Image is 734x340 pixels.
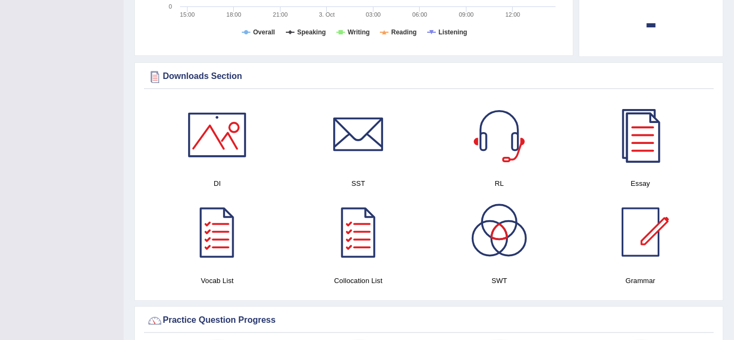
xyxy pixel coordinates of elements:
[459,11,474,18] text: 09:00
[293,178,424,189] h4: SST
[169,3,172,10] text: 0
[293,275,424,286] h4: Collocation List
[319,11,334,18] tspan: 3. Oct
[152,275,283,286] h4: Vocab List
[273,11,288,18] text: 21:00
[645,3,657,42] b: -
[226,11,241,18] text: 18:00
[391,28,416,36] tspan: Reading
[253,28,275,36] tspan: Overall
[438,28,467,36] tspan: Listening
[348,28,370,36] tspan: Writing
[575,178,706,189] h4: Essay
[297,28,326,36] tspan: Speaking
[366,11,381,18] text: 03:00
[147,69,711,85] div: Downloads Section
[180,11,195,18] text: 15:00
[434,178,565,189] h4: RL
[434,275,565,286] h4: SWT
[412,11,427,18] text: 06:00
[575,275,706,286] h4: Grammar
[505,11,520,18] text: 12:00
[152,178,283,189] h4: DI
[147,313,711,329] div: Practice Question Progress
